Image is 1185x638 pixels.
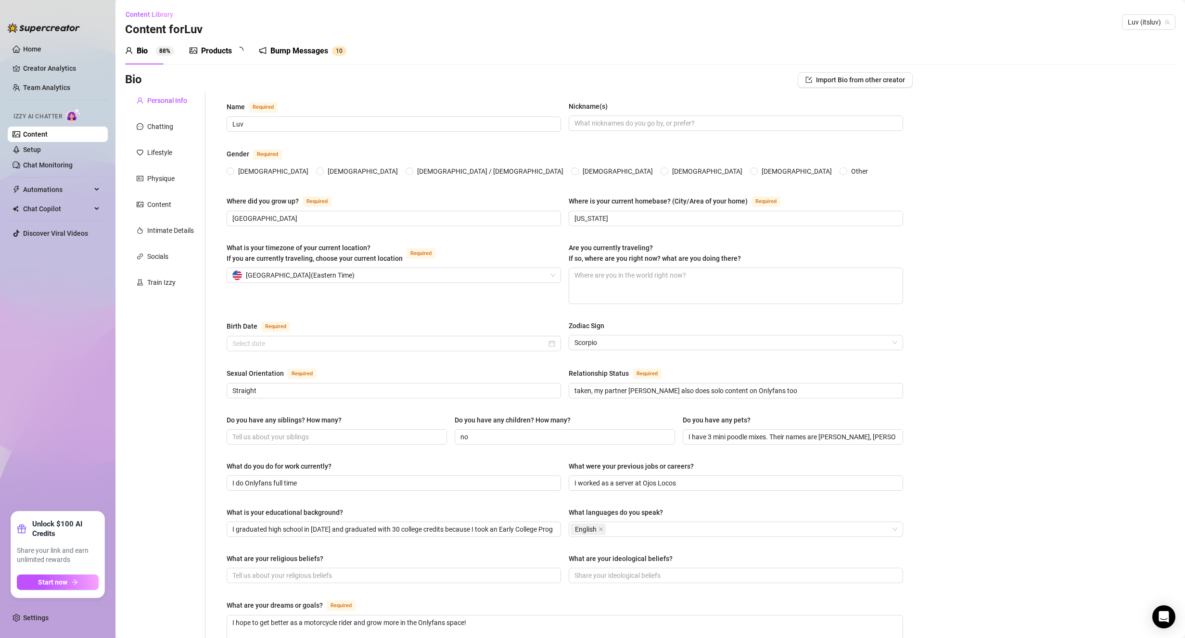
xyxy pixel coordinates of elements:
[234,45,245,56] span: loading
[137,253,143,260] span: link
[23,84,70,91] a: Team Analytics
[147,251,168,262] div: Socials
[569,368,629,379] div: Relationship Status
[259,47,267,54] span: notification
[253,149,282,160] span: Required
[137,45,148,57] div: Bio
[227,600,366,611] label: What are your dreams or goals?
[413,166,567,177] span: [DEMOGRAPHIC_DATA] / [DEMOGRAPHIC_DATA]
[13,112,62,121] span: Izzy AI Chatter
[23,230,88,237] a: Discover Viral Videos
[336,48,339,54] span: 1
[569,244,741,262] span: Are you currently traveling? If so, where are you right now? what are you doing there?
[137,201,143,208] span: picture
[17,574,99,590] button: Start nowarrow-right
[137,149,143,156] span: heart
[232,119,553,129] input: Name
[288,369,317,379] span: Required
[13,205,19,212] img: Chat Copilot
[668,166,746,177] span: [DEMOGRAPHIC_DATA]
[569,320,604,331] div: Zodiac Sign
[569,461,701,472] label: What were your previous jobs or careers?
[569,553,673,564] div: What are your ideological beliefs?
[574,118,895,128] input: Nickname(s)
[1152,605,1175,628] div: Open Intercom Messenger
[23,130,48,138] a: Content
[407,248,435,259] span: Required
[569,101,614,112] label: Nickname(s)
[574,385,895,396] input: Relationship Status
[32,519,99,538] strong: Unlock $100 AI Credits
[227,244,403,262] span: What is your timezone of your current location? If you are currently traveling, choose your curre...
[137,97,143,104] span: user
[227,320,301,332] label: Birth Date
[38,578,67,586] span: Start now
[227,415,348,425] label: Do you have any siblings? How many?
[574,335,897,350] span: Scorpio
[683,415,751,425] div: Do you have any pets?
[569,507,670,518] label: What languages do you speak?
[147,121,173,132] div: Chatting
[227,368,327,379] label: Sexual Orientation
[805,77,812,83] span: import
[227,149,249,159] div: Gender
[227,368,284,379] div: Sexual Orientation
[137,123,143,130] span: message
[227,553,323,564] div: What are your religious beliefs?
[303,196,331,207] span: Required
[125,47,133,54] span: user
[227,321,257,332] div: Birth Date
[683,415,757,425] label: Do you have any pets?
[688,432,895,442] input: Do you have any pets?
[147,225,194,236] div: Intimate Details
[327,600,356,611] span: Required
[17,524,26,534] span: gift
[574,213,895,224] input: Where is your current homebase? (City/Area of your home)
[234,166,312,177] span: [DEMOGRAPHIC_DATA]
[569,320,611,331] label: Zodiac Sign
[816,76,905,84] span: Import Bio from other creator
[125,72,142,88] h3: Bio
[569,195,791,207] label: Where is your current homebase? (City/Area of your home)
[147,277,176,288] div: Train Izzy
[332,46,346,56] sup: 10
[571,523,606,535] span: English
[227,196,299,206] div: Where did you grow up?
[232,385,553,396] input: Sexual Orientation
[227,195,342,207] label: Where did you grow up?
[201,45,232,57] div: Products
[324,166,402,177] span: [DEMOGRAPHIC_DATA]
[575,524,597,535] span: English
[23,146,41,153] a: Setup
[232,478,553,488] input: What do you do for work currently?
[23,201,91,217] span: Chat Copilot
[232,524,553,535] input: What is your educational background?
[270,45,328,57] div: Bump Messages
[569,101,608,112] div: Nickname(s)
[227,507,350,518] label: What is your educational background?
[455,415,577,425] label: Do you have any children? How many?
[147,173,175,184] div: Physique
[569,553,679,564] label: What are your ideological beliefs?
[227,102,245,112] div: Name
[66,108,81,122] img: AI Chatter
[190,47,197,54] span: picture
[23,182,91,197] span: Automations
[125,22,203,38] h3: Content for Luv
[227,553,330,564] label: What are your religious beliefs?
[23,61,100,76] a: Creator Analytics
[227,507,343,518] div: What is your educational background?
[569,461,694,472] div: What were your previous jobs or careers?
[460,432,667,442] input: Do you have any children? How many?
[17,546,99,565] span: Share your link and earn unlimited rewards
[227,415,342,425] div: Do you have any siblings? How many?
[752,196,780,207] span: Required
[633,369,662,379] span: Required
[569,196,748,206] div: Where is your current homebase? (City/Area of your home)
[847,166,872,177] span: Other
[455,415,571,425] div: Do you have any children? How many?
[147,95,187,106] div: Personal Info
[232,338,547,349] input: Birth Date
[137,227,143,234] span: fire
[599,527,603,532] span: close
